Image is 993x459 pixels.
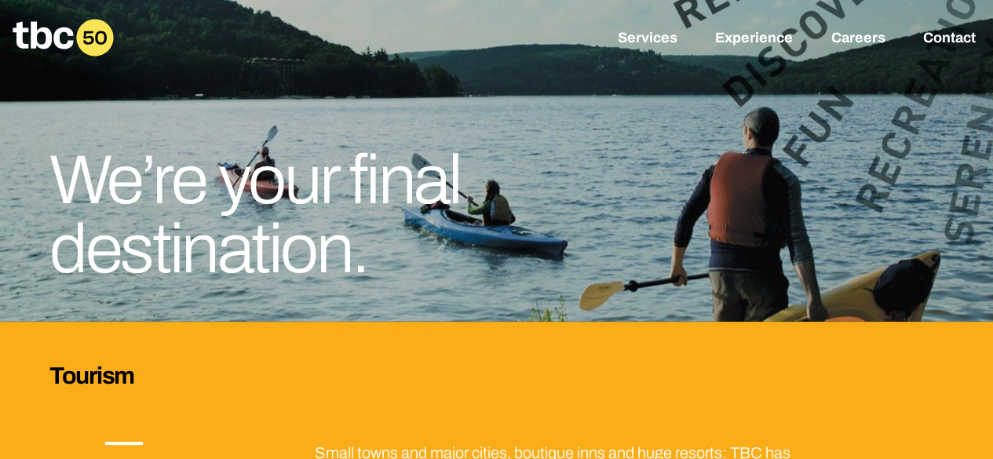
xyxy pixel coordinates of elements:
[831,30,885,49] a: Careers
[618,30,677,49] a: Services
[13,19,114,56] a: Homepage
[715,30,793,49] a: Experience
[49,146,652,284] h1: We’re your final destination.
[922,30,975,49] a: Contact
[49,359,944,392] h3: Tourism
